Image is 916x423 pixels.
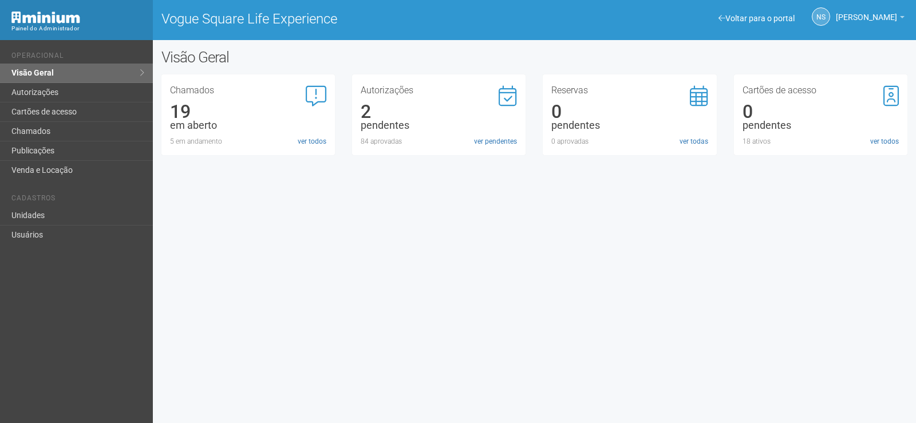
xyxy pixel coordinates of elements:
[170,106,326,117] div: 19
[170,120,326,131] div: em aberto
[361,136,517,147] div: 84 aprovadas
[551,86,708,95] h3: Reservas
[11,23,144,34] div: Painel do Administrador
[551,136,708,147] div: 0 aprovadas
[161,11,526,26] h1: Vogue Square Life Experience
[11,194,144,206] li: Cadastros
[298,136,326,147] a: ver todos
[836,2,897,22] span: Nicolle Silva
[551,120,708,131] div: pendentes
[743,106,899,117] div: 0
[361,106,517,117] div: 2
[161,49,463,66] h2: Visão Geral
[718,14,795,23] a: Voltar para o portal
[11,11,80,23] img: Minium
[743,136,899,147] div: 18 ativos
[361,86,517,95] h3: Autorizações
[361,120,517,131] div: pendentes
[836,14,905,23] a: [PERSON_NAME]
[551,106,708,117] div: 0
[11,52,144,64] li: Operacional
[870,136,899,147] a: ver todos
[474,136,517,147] a: ver pendentes
[743,120,899,131] div: pendentes
[812,7,830,26] a: NS
[680,136,708,147] a: ver todas
[743,86,899,95] h3: Cartões de acesso
[170,136,326,147] div: 5 em andamento
[170,86,326,95] h3: Chamados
